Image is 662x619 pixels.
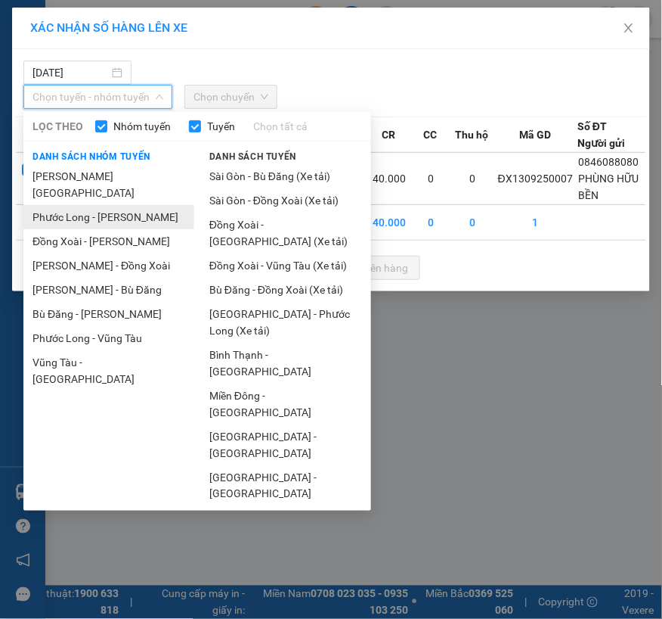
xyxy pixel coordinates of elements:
button: Close [608,8,650,50]
input: 13/09/2025 [32,64,109,81]
span: PHÙNG HỮU BỀN [578,173,639,201]
span: CC [424,126,438,143]
li: Phước Long - Vũng Tàu [23,326,194,350]
li: Phước Long - [PERSON_NAME] [23,205,194,229]
span: Chọn chuyến [193,86,268,108]
td: 0 [452,153,493,205]
div: Số ĐT Người gửi [577,118,625,151]
li: Bù Đăng - [PERSON_NAME] [23,302,194,326]
li: Đồng Xoài - [PERSON_NAME] [23,229,194,254]
td: 0 [410,205,452,241]
button: uploadLên hàng [336,256,420,280]
span: Mã GD [519,126,551,143]
li: Sài Gòn - Đồng Xoài (Xe tải) [200,188,371,213]
td: 40.000 [368,153,410,205]
li: Bù Đăng - Đồng Xoài (Xe tải) [200,278,371,302]
li: [GEOGRAPHIC_DATA] - Phước Long (Xe tải) [200,302,371,343]
span: down [155,92,164,101]
li: [PERSON_NAME] - Đồng Xoài [23,254,194,278]
span: close [623,22,635,34]
td: ĐX1309250007 [493,153,578,205]
span: Thu hộ [456,126,489,143]
span: Danh sách tuyến [200,150,305,163]
td: 0 [452,205,493,241]
span: LỌC THEO [32,118,83,135]
li: Vũng Tàu - [GEOGRAPHIC_DATA] [23,350,194,391]
li: Đồng Xoài - Vũng Tàu (Xe tải) [200,254,371,278]
li: Bình Thạnh - [GEOGRAPHIC_DATA] [200,343,371,384]
span: Nhóm tuyến [107,118,177,135]
span: CR [382,126,396,143]
a: Chọn tất cả [253,118,308,135]
li: [GEOGRAPHIC_DATA] - [GEOGRAPHIC_DATA] [200,465,371,506]
li: [PERSON_NAME][GEOGRAPHIC_DATA] [23,164,194,205]
span: Danh sách nhóm tuyến [23,150,159,163]
li: Sài Gòn - Bù Đăng (Xe tải) [200,164,371,188]
span: Tuyến [201,118,241,135]
span: Chọn tuyến - nhóm tuyến [32,86,163,108]
li: [PERSON_NAME] - Bù Đăng [23,278,194,302]
li: Miền Đông - [GEOGRAPHIC_DATA] [200,384,371,425]
td: 1 [493,205,578,241]
li: Đồng Xoài - [GEOGRAPHIC_DATA] (Xe tải) [200,213,371,254]
span: 0846088080 [578,156,639,168]
td: 0 [410,153,452,205]
span: XÁC NHẬN SỐ HÀNG LÊN XE [30,20,187,35]
li: [GEOGRAPHIC_DATA] - [GEOGRAPHIC_DATA] [200,425,371,465]
td: 40.000 [368,205,410,241]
